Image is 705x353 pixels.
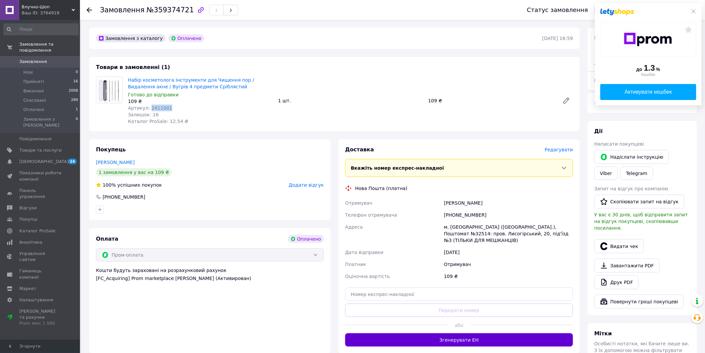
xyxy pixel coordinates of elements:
[19,297,53,303] span: Налаштування
[128,112,159,117] span: Залишок: 16
[594,212,688,231] span: У вас є 30 днів, щоб відправити запит на відгук покупцеві, скопіювавши посилання.
[71,97,78,103] span: 289
[19,308,62,327] span: [PERSON_NAME] та рахунки
[96,168,172,176] div: 1 замовлення у вас на 109 ₴
[23,69,33,75] span: Нові
[443,246,574,258] div: [DATE]
[289,182,324,188] span: Додати відгук
[96,146,126,153] span: Покупець
[168,34,204,42] div: Оплачено
[73,79,78,85] span: 16
[23,88,44,94] span: Виконані
[19,188,62,200] span: Панель управління
[76,116,78,128] span: 0
[96,34,166,42] div: Замовлення з каталогу
[22,10,80,16] div: Ваш ID: 3764919
[128,92,179,97] span: Готово до відправки
[345,333,573,347] button: Згенерувати ЕН
[443,270,574,282] div: 109 ₴
[345,250,383,255] span: Дата відправки
[96,77,122,103] img: Набір косметолога Інструменти для Чищення пор / Видалення акне / Вугрів 4 предмети Сріблястий
[19,159,69,165] span: [DEMOGRAPHIC_DATA]
[594,48,613,53] span: 1 товар
[443,209,574,221] div: [PHONE_NUMBER]
[594,35,615,41] span: Всього
[19,268,62,280] span: Гаманець компанії
[448,322,470,329] span: або
[443,197,574,209] div: [PERSON_NAME]
[19,216,37,222] span: Покупці
[128,77,254,89] a: Набір косметолога Інструменти для Чищення пор / Видалення акне / Вугрів 4 предмети Сріблястий
[96,64,170,70] span: Товари в замовленні (1)
[594,195,684,209] button: Скопіювати запит на відгук
[345,224,363,230] span: Адреса
[594,60,617,65] span: Доставка
[345,288,573,301] input: Номер експрес-накладної
[23,116,76,128] span: Замовлення з [PERSON_NAME]
[19,136,52,142] span: Повідомлення
[69,88,78,94] span: 2008
[594,141,644,147] span: Написати покупцеві
[23,97,46,103] span: Скасовані
[102,194,146,200] div: [PHONE_NUMBER]
[594,259,660,273] a: Завантажити PDF
[96,267,324,282] div: Кошти будуть зараховані на розрахунковий рахунок
[620,167,653,180] a: Telegram
[276,96,426,105] div: 1 шт.
[560,94,573,107] a: Редагувати
[345,212,397,218] span: Телефон отримувача
[128,119,188,124] span: Каталог ProSale: 12.54 ₴
[87,7,92,13] div: Повернутися назад
[22,4,72,10] span: Влучно-Шоп
[23,79,44,85] span: Прийняті
[19,320,62,326] div: Prom мікс 1 000
[594,150,669,164] button: Надіслати інструкцію
[443,258,574,270] div: Отримувач
[19,41,80,53] span: Замовлення та повідомлення
[345,146,374,153] span: Доставка
[76,69,78,75] span: 0
[542,36,573,41] time: [DATE] 16:59
[19,251,62,263] span: Управління сайтом
[76,107,78,113] span: 1
[96,275,324,282] div: [FC_Acquiring] Prom marketplace [PERSON_NAME] (Активирован)
[527,7,588,13] div: Статус замовлення
[545,147,573,152] span: Редагувати
[100,6,145,14] span: Замовлення
[594,128,603,134] span: Дії
[19,228,55,234] span: Каталог ProSale
[19,239,42,245] span: Аналітика
[594,167,618,180] a: Viber
[128,98,273,105] div: 109 ₴
[3,23,79,35] input: Пошук
[128,105,172,111] span: Артикул: 2411001
[594,330,612,337] span: Мітки
[345,262,366,267] span: Платник
[96,236,118,242] span: Оплата
[594,100,650,106] span: Комісія за замовлення
[19,147,62,153] span: Товари та послуги
[594,186,668,191] span: Запит на відгук про компанію
[19,286,36,292] span: Маркет
[96,160,135,165] a: [PERSON_NAME]
[345,274,390,279] span: Оціночна вартість
[594,78,637,83] span: Всього до сплати
[103,182,116,188] span: 100%
[19,59,47,65] span: Замовлення
[351,165,444,171] span: Вкажіть номер експрес-накладної
[353,185,409,192] div: Нова Пошта (платна)
[19,170,62,182] span: Показники роботи компанії
[19,205,37,211] span: Відгуки
[443,221,574,246] div: м. [GEOGRAPHIC_DATA] ([GEOGRAPHIC_DATA].), Поштомат №32514: пров. Лисогірський, 20, під'їзд №3 (Т...
[594,239,644,253] button: Видати чек
[345,200,372,206] span: Отримувач
[96,182,162,188] div: успішних покупок
[147,6,194,14] span: №359374721
[68,159,77,164] span: 24
[594,295,684,309] button: Повернути гроші покупцеві
[594,275,639,289] a: Друк PDF
[425,96,557,105] div: 109 ₴
[288,235,324,243] div: Оплачено
[23,107,44,113] span: Оплачені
